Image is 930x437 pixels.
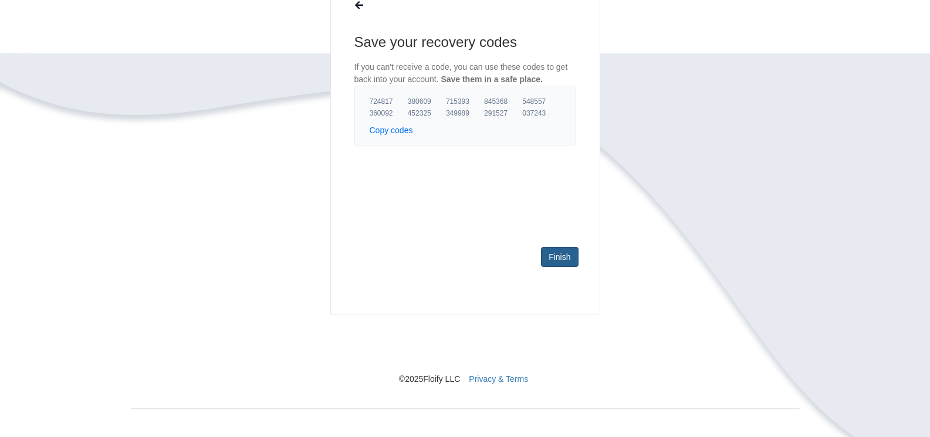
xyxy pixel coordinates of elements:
button: Copy codes [370,124,413,136]
span: 291527 [484,109,522,118]
span: 349989 [446,109,484,118]
span: 724817 [370,97,408,106]
a: Privacy & Terms [469,374,528,384]
span: 548557 [522,97,560,106]
span: 715393 [446,97,484,106]
nav: © 2025 Floify LLC [131,314,800,385]
span: 452325 [408,109,446,118]
span: Save them in a safe place. [441,74,543,84]
span: 845368 [484,97,522,106]
a: Finish [541,247,578,267]
p: If you can't receive a code, you can use these codes to get back into your account. [354,61,576,86]
h1: Save your recovery codes [354,33,576,52]
span: 360092 [370,109,408,118]
span: 037243 [522,109,560,118]
span: 380609 [408,97,446,106]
